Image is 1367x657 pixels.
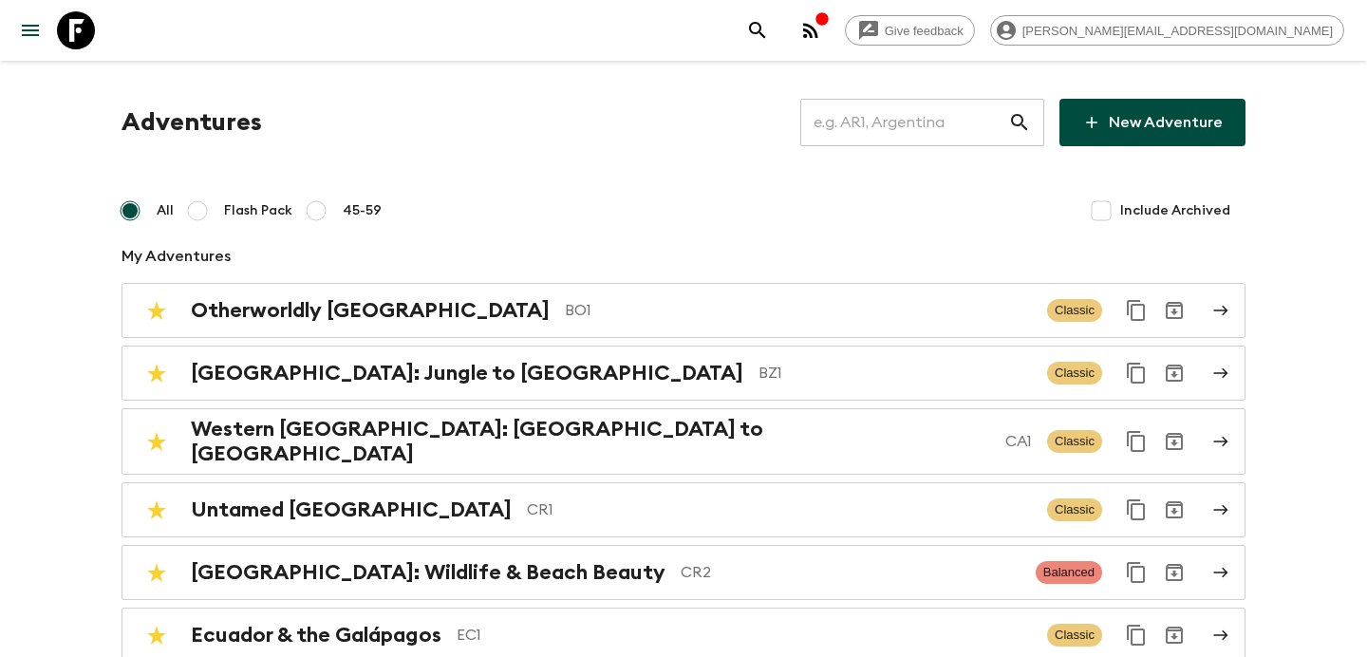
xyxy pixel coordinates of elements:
span: Classic [1047,299,1102,322]
h2: Otherworldly [GEOGRAPHIC_DATA] [191,298,550,323]
a: New Adventure [1059,99,1245,146]
button: Duplicate for 45-59 [1117,354,1155,392]
p: CR2 [681,561,1021,584]
p: My Adventures [122,245,1245,268]
h2: [GEOGRAPHIC_DATA]: Wildlife & Beach Beauty [191,560,665,585]
p: CA1 [1005,430,1032,453]
p: BZ1 [758,362,1032,385]
a: Untamed [GEOGRAPHIC_DATA]CR1ClassicDuplicate for 45-59Archive [122,482,1245,537]
h2: Untamed [GEOGRAPHIC_DATA] [191,497,512,522]
button: Archive [1155,422,1193,460]
h2: Western [GEOGRAPHIC_DATA]: [GEOGRAPHIC_DATA] to [GEOGRAPHIC_DATA] [191,417,990,466]
input: e.g. AR1, Argentina [800,96,1008,149]
button: search adventures [739,11,777,49]
button: Duplicate for 45-59 [1117,616,1155,654]
h1: Adventures [122,103,262,141]
a: [GEOGRAPHIC_DATA]: Wildlife & Beach BeautyCR2BalancedDuplicate for 45-59Archive [122,545,1245,600]
span: Balanced [1036,561,1102,584]
span: Give feedback [874,24,974,38]
span: Flash Pack [224,201,292,220]
button: Archive [1155,291,1193,329]
h2: Ecuador & the Galápagos [191,623,441,648]
span: 45-59 [343,201,382,220]
a: Otherworldly [GEOGRAPHIC_DATA]BO1ClassicDuplicate for 45-59Archive [122,283,1245,338]
a: [GEOGRAPHIC_DATA]: Jungle to [GEOGRAPHIC_DATA]BZ1ClassicDuplicate for 45-59Archive [122,346,1245,401]
button: Duplicate for 45-59 [1117,554,1155,591]
button: Duplicate for 45-59 [1117,422,1155,460]
span: [PERSON_NAME][EMAIL_ADDRESS][DOMAIN_NAME] [1012,24,1343,38]
p: EC1 [457,624,1032,647]
span: Include Archived [1120,201,1230,220]
a: Give feedback [845,15,975,46]
button: Archive [1155,491,1193,529]
button: Duplicate for 45-59 [1117,491,1155,529]
span: Classic [1047,624,1102,647]
a: Western [GEOGRAPHIC_DATA]: [GEOGRAPHIC_DATA] to [GEOGRAPHIC_DATA]CA1ClassicDuplicate for 45-59Arc... [122,408,1245,475]
span: All [157,201,174,220]
button: menu [11,11,49,49]
h2: [GEOGRAPHIC_DATA]: Jungle to [GEOGRAPHIC_DATA] [191,361,743,385]
div: [PERSON_NAME][EMAIL_ADDRESS][DOMAIN_NAME] [990,15,1344,46]
p: BO1 [565,299,1032,322]
span: Classic [1047,362,1102,385]
button: Duplicate for 45-59 [1117,291,1155,329]
span: Classic [1047,430,1102,453]
button: Archive [1155,616,1193,654]
button: Archive [1155,554,1193,591]
button: Archive [1155,354,1193,392]
span: Classic [1047,498,1102,521]
p: CR1 [527,498,1032,521]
